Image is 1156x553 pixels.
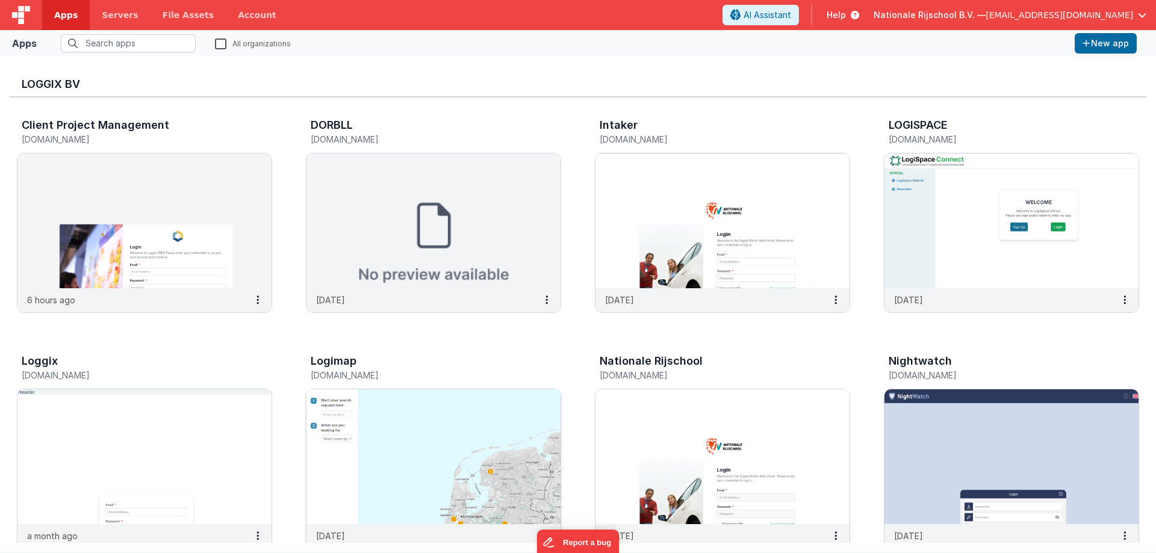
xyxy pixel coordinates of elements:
label: All organizations [215,37,291,49]
button: Nationale Rijschool B.V. — [EMAIL_ADDRESS][DOMAIN_NAME] [874,9,1146,21]
p: [DATE] [316,294,345,306]
p: a month ago [27,530,78,542]
h3: Nightwatch [889,355,952,367]
span: Apps [54,9,78,21]
p: [DATE] [894,294,923,306]
span: Servers [102,9,138,21]
h5: [DOMAIN_NAME] [600,371,820,380]
h5: [DOMAIN_NAME] [889,371,1109,380]
h5: [DOMAIN_NAME] [889,135,1109,144]
h5: [DOMAIN_NAME] [22,135,242,144]
button: AI Assistant [722,5,799,25]
h5: [DOMAIN_NAME] [22,371,242,380]
h3: Intaker [600,119,638,131]
span: AI Assistant [744,9,791,21]
h3: Loggix BV [22,78,1134,90]
h5: [DOMAIN_NAME] [311,371,531,380]
h3: Logimap [311,355,356,367]
button: New app [1075,33,1137,54]
h3: Nationale Rijschool [600,355,703,367]
h5: [DOMAIN_NAME] [600,135,820,144]
p: [DATE] [316,530,345,542]
span: File Assets [163,9,214,21]
span: Nationale Rijschool B.V. — [874,9,986,21]
h3: Loggix [22,355,58,367]
h3: Client Project Management [22,119,169,131]
input: Search apps [61,34,196,52]
p: [DATE] [894,530,923,542]
p: [DATE] [605,530,634,542]
span: [EMAIL_ADDRESS][DOMAIN_NAME] [986,9,1133,21]
p: 6 hours ago [27,294,75,306]
p: [DATE] [605,294,634,306]
h3: DORBLL [311,119,353,131]
span: Help [827,9,846,21]
h5: [DOMAIN_NAME] [311,135,531,144]
h3: LOGISPACE [889,119,948,131]
div: Apps [12,36,37,51]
